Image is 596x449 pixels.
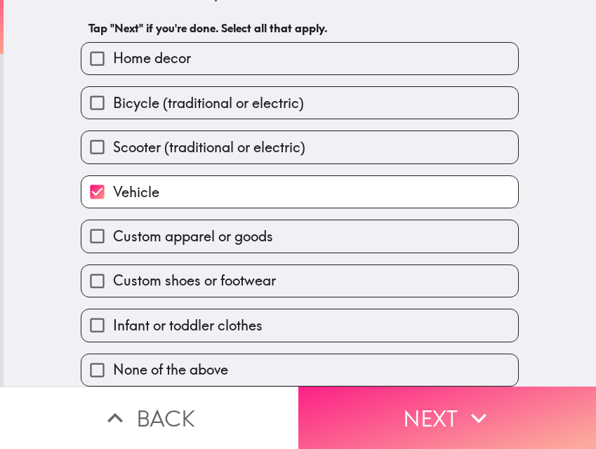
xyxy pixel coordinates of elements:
[113,182,159,202] span: Vehicle
[88,20,511,36] h6: Tap "Next" if you're done. Select all that apply.
[81,43,518,74] button: Home decor
[113,93,304,113] span: Bicycle (traditional or electric)
[81,265,518,297] button: Custom shoes or footwear
[81,354,518,386] button: None of the above
[113,138,305,157] span: Scooter (traditional or electric)
[113,360,228,380] span: None of the above
[113,316,263,335] span: Infant or toddler clothes
[81,309,518,341] button: Infant or toddler clothes
[81,220,518,252] button: Custom apparel or goods
[113,271,276,290] span: Custom shoes or footwear
[113,48,191,68] span: Home decor
[81,87,518,119] button: Bicycle (traditional or electric)
[113,227,273,246] span: Custom apparel or goods
[81,131,518,163] button: Scooter (traditional or electric)
[81,176,518,208] button: Vehicle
